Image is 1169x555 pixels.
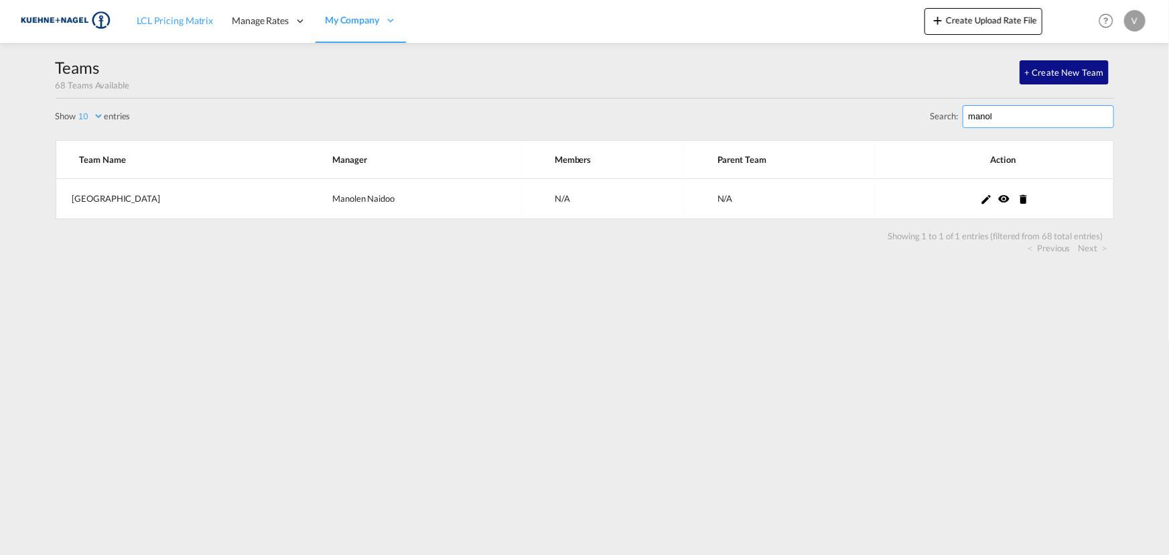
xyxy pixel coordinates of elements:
label: Search: [931,105,1114,128]
label: Show entries [56,110,131,122]
span: Teams [56,58,100,77]
div: V [1124,10,1146,32]
span: My Company [325,13,379,27]
a: Next [1079,242,1107,254]
span: Parent Team [717,153,876,166]
input: Search: [963,105,1114,128]
div: Help [1095,9,1124,34]
span: Manager [332,153,521,166]
span: LCL Pricing Matrix [137,15,213,26]
span: Team Name [80,153,299,166]
span: Help [1095,9,1117,32]
md-icon: icon-delete [1017,193,1029,205]
span: N/A [555,193,570,204]
md-icon: icon-plus 400-fg [930,12,946,28]
span: 68 Teams Available [56,80,129,90]
td: [GEOGRAPHIC_DATA] [56,179,299,219]
div: Showing 1 to 1 of 1 entries (filtered from 68 total entries) [882,230,1108,242]
span: Manage Rates [232,14,289,27]
td: N/A [684,179,876,219]
div: Manolen Naidoo [332,192,521,204]
span: Members [555,153,684,166]
a: Previous [1028,242,1070,254]
md-icon: icon-pencil [980,193,992,205]
span: Action [909,153,1097,166]
button: icon-plus 400-fgCreate Upload Rate File [924,8,1042,35]
img: 36441310f41511efafde313da40ec4a4.png [20,6,111,36]
md-icon: icon-eye [998,192,1010,204]
button: + Create New Team [1020,60,1108,84]
select: Showentries [76,111,104,122]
